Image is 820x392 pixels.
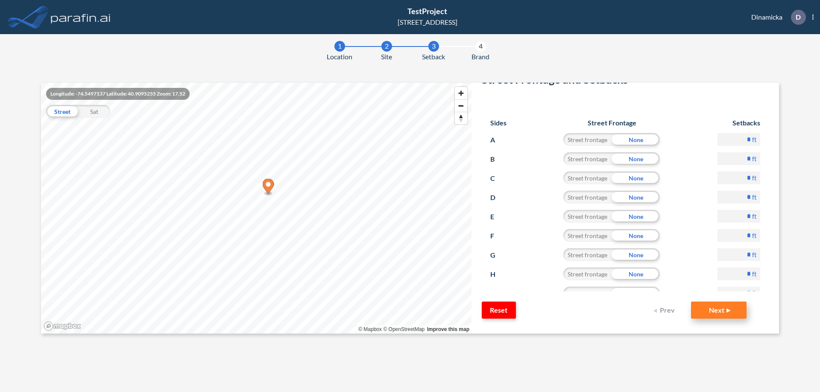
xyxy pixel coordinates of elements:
[490,287,506,300] p: I
[612,133,660,146] div: None
[358,326,382,332] a: Mapbox
[490,133,506,147] p: A
[471,52,489,62] span: Brand
[738,10,814,25] div: Dinamicka
[612,229,660,242] div: None
[263,179,274,196] div: Map marker
[482,302,516,319] button: Reset
[752,174,757,182] label: ft
[49,9,112,26] img: logo
[563,133,612,146] div: Street frontage
[455,100,467,112] span: Zoom out
[612,152,660,165] div: None
[381,52,392,62] span: Site
[78,105,110,118] div: Sat
[612,210,660,223] div: None
[752,212,757,221] label: ft
[563,267,612,280] div: Street frontage
[612,267,660,280] div: None
[563,210,612,223] div: Street frontage
[555,119,668,127] h6: Street Frontage
[563,248,612,261] div: Street frontage
[490,191,506,204] p: D
[455,112,467,124] button: Reset bearing to north
[422,52,445,62] span: Setback
[383,326,425,332] a: OpenStreetMap
[44,321,81,331] a: Mapbox homepage
[490,152,506,166] p: B
[490,229,506,243] p: F
[563,229,612,242] div: Street frontage
[612,287,660,299] div: None
[41,83,471,334] canvas: Map
[490,119,507,127] h6: Sides
[490,267,506,281] p: H
[752,250,757,259] label: ft
[455,99,467,112] button: Zoom out
[717,119,760,127] h6: Setbacks
[407,6,447,16] span: TestProject
[752,231,757,240] label: ft
[490,171,506,185] p: C
[475,41,486,52] div: 4
[612,248,660,261] div: None
[752,154,757,163] label: ft
[563,152,612,165] div: Street frontage
[428,41,439,52] div: 3
[46,105,78,118] div: Street
[612,171,660,184] div: None
[381,41,392,52] div: 2
[46,88,190,100] div: Longitude: -74.5497137 Latitude: 40.9095255 Zoom: 17.52
[612,191,660,203] div: None
[796,13,801,21] p: D
[563,191,612,203] div: Street frontage
[455,87,467,99] button: Zoom in
[327,52,352,62] span: Location
[398,17,457,27] div: [STREET_ADDRESS]
[563,171,612,184] div: Street frontage
[563,287,612,299] div: Street frontage
[752,270,757,278] label: ft
[334,41,345,52] div: 1
[752,289,757,297] label: ft
[490,210,506,224] p: E
[427,326,469,332] a: Improve this map
[648,302,682,319] button: Prev
[490,248,506,262] p: G
[752,193,757,201] label: ft
[691,302,747,319] button: Next
[752,135,757,144] label: ft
